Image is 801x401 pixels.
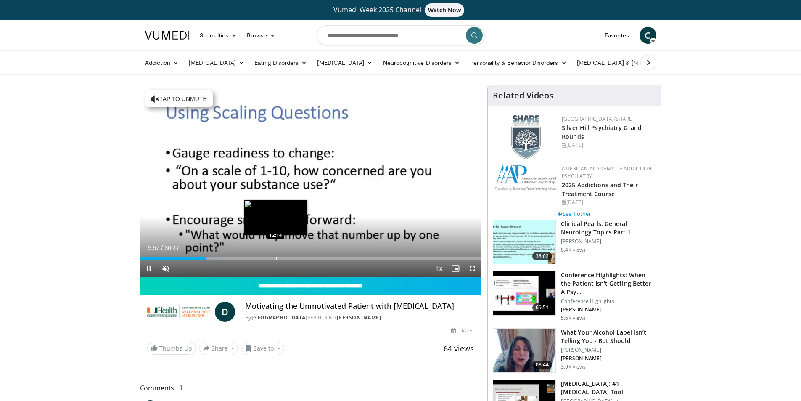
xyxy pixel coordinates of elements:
[532,303,553,312] span: 69:51
[145,90,213,107] button: Tap to unmute
[561,238,656,245] p: [PERSON_NAME]
[249,54,312,71] a: Eating Disorders
[493,271,656,321] a: 69:51 Conference Highlights: When the Patient Isn't Getting Better - A Psy… Conference Highlights...
[562,115,632,122] a: [GEOGRAPHIC_DATA]/SHARE
[561,380,656,396] h3: [MEDICAL_DATA]: #1 [MEDICAL_DATA] Tool
[147,302,211,322] img: University of Miami
[425,3,465,17] span: Watch Now
[493,329,555,372] img: 09bfd019-53f6-42aa-b76c-a75434d8b29a.150x105_q85_crop-smart_upscale.jpg
[337,314,381,321] a: [PERSON_NAME]
[244,200,307,235] img: image.jpeg
[493,90,553,101] h4: Related Videos
[562,165,651,180] a: American Academy of Addiction Psychiatry
[145,31,190,40] img: VuMedi Logo
[493,328,656,373] a: 08:44 What Your Alcohol Label Isn’t Telling You - But Should [PERSON_NAME] [PERSON_NAME] 3.9K views
[164,244,179,251] span: 30:47
[562,181,638,198] a: 2025 Addictions and Their Treatment Course
[146,3,655,17] a: Vumedi Week 2025 ChannelWatch Now
[562,141,654,149] div: [DATE]
[561,247,586,253] p: 8.4K views
[562,199,654,206] div: [DATE]
[561,220,656,236] h3: Clinical Pearls: General Neurology Topics Part 1
[561,328,656,345] h3: What Your Alcohol Label Isn’t Telling You - But Should
[561,306,656,313] p: [PERSON_NAME]
[447,260,464,277] button: Enable picture-in-picture mode
[161,244,163,251] span: /
[245,302,474,311] h4: Motivating the Unmotivated Patient with [MEDICAL_DATA]
[140,85,481,277] video-js: Video Player
[464,260,481,277] button: Fullscreen
[147,342,196,355] a: Thumbs Up
[184,54,249,71] a: [MEDICAL_DATA]
[640,27,656,44] a: C
[378,54,465,71] a: Neurocognitive Disorders
[242,27,280,44] a: Browse
[532,252,553,260] span: 38:02
[561,355,656,362] p: [PERSON_NAME]
[561,315,586,321] p: 5.6K views
[157,260,174,277] button: Unmute
[600,27,634,44] a: Favorites
[140,382,481,393] span: Comments 1
[444,343,474,353] span: 64 views
[561,364,586,370] p: 3.9K views
[215,302,235,322] a: D
[511,115,541,159] img: f8aaeb6d-318f-4fcf-bd1d-54ce21f29e87.png.150x105_q85_autocrop_double_scale_upscale_version-0.2.png
[561,298,656,305] p: Conference Highlights
[251,314,308,321] a: [GEOGRAPHIC_DATA]
[493,271,555,315] img: 4362ec9e-0993-4580-bfd4-8e18d57e1d49.150x105_q85_crop-smart_upscale.jpg
[241,342,284,355] button: Save to
[493,220,656,264] a: 38:02 Clinical Pearls: General Neurology Topics Part 1 [PERSON_NAME] 8.4K views
[561,347,656,353] p: [PERSON_NAME]
[465,54,571,71] a: Personality & Behavior Disorders
[140,54,184,71] a: Addiction
[532,361,553,369] span: 08:44
[245,314,474,321] div: By FEATURING
[148,244,159,251] span: 5:57
[430,260,447,277] button: Playback Rate
[317,25,485,45] input: Search topics, interventions
[140,260,157,277] button: Pause
[494,165,558,191] img: f7c290de-70ae-47e0-9ae1-04035161c232.png.150x105_q85_autocrop_double_scale_upscale_version-0.2.png
[140,257,481,260] div: Progress Bar
[572,54,692,71] a: [MEDICAL_DATA] & [MEDICAL_DATA]
[195,27,242,44] a: Specialties
[562,124,642,141] a: Silver Hill Psychiatry Grand Rounds
[199,342,238,355] button: Share
[451,327,474,335] div: [DATE]
[493,220,555,264] img: 91ec4e47-6cc3-4d45-a77d-be3eb23d61cb.150x105_q85_crop-smart_upscale.jpg
[312,54,378,71] a: [MEDICAL_DATA]
[561,271,656,296] h3: Conference Highlights: When the Patient Isn't Getting Better - A Psy…
[558,210,591,218] a: See 1 other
